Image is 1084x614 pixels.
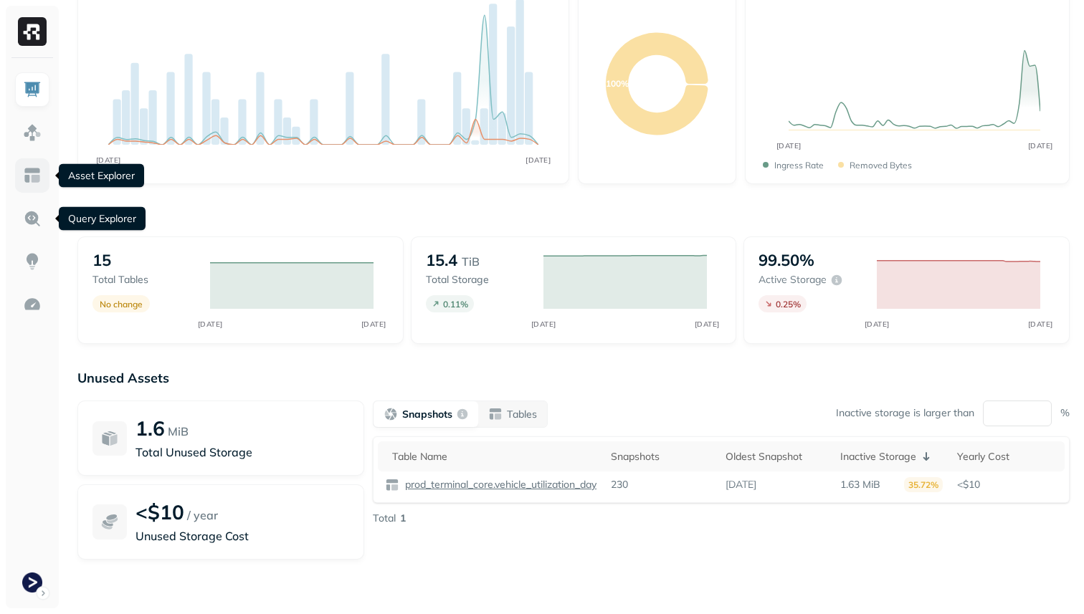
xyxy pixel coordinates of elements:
tspan: [DATE] [1027,320,1052,329]
p: [DATE] [726,478,756,491]
p: Snapshots [402,408,452,421]
text: 100% [606,78,629,89]
p: Total storage [426,273,529,287]
img: Terminal [22,572,42,593]
p: Unused Assets [77,370,1070,386]
tspan: [DATE] [531,320,556,329]
img: Assets [23,123,42,142]
p: / year [187,507,218,524]
div: Yearly Cost [957,450,1057,464]
tspan: [DATE] [361,320,386,329]
p: % [1060,406,1070,420]
div: Snapshots [611,450,711,464]
img: Dashboard [23,80,42,99]
div: Oldest Snapshot [726,450,826,464]
tspan: [DATE] [96,155,121,165]
div: Table Name [392,450,596,464]
p: Total Unused Storage [135,443,349,461]
p: Unused Storage Cost [135,527,349,545]
p: <$10 [957,478,1057,491]
p: Total tables [92,273,196,287]
img: Optimization [23,295,42,314]
p: Tables [507,408,537,421]
p: Inactive storage is larger than [836,406,974,420]
p: TiB [462,253,480,270]
tspan: [DATE] [198,320,223,329]
tspan: [DATE] [526,155,551,165]
p: MiB [168,423,189,440]
p: 0.25 % [776,299,801,310]
p: 35.72% [904,477,943,492]
p: 230 [611,478,628,491]
tspan: [DATE] [864,320,889,329]
img: Query Explorer [23,209,42,228]
img: table [385,478,399,492]
tspan: [DATE] [1027,141,1052,150]
tspan: [DATE] [695,320,720,329]
img: Insights [23,252,42,271]
p: Storage [77,213,1070,229]
img: Asset Explorer [23,166,42,185]
div: Query Explorer [59,207,146,231]
p: 15.4 [426,250,457,270]
p: Ingress Rate [774,160,824,171]
p: Inactive Storage [840,450,916,464]
p: 1 [400,512,406,525]
p: Active storage [759,273,827,287]
p: Removed bytes [850,160,912,171]
div: Asset Explorer [59,164,144,188]
p: <$10 [135,499,184,524]
p: 0.11 % [443,299,468,310]
a: prod_terminal_core.vehicle_utilization_day [399,478,596,491]
p: Total [373,512,396,525]
p: No change [100,299,143,310]
p: 99.50% [759,250,814,270]
p: prod_terminal_core.vehicle_utilization_day [402,478,596,491]
tspan: [DATE] [776,141,801,150]
p: 1.6 [135,416,165,441]
p: 15 [92,250,111,270]
p: 1.63 MiB [840,478,880,491]
img: Ryft [18,17,47,46]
